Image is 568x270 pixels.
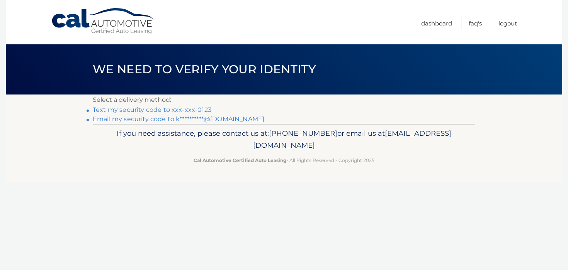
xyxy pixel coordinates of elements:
[93,115,264,123] a: Email my security code to k**********@[DOMAIN_NAME]
[98,127,470,152] p: If you need assistance, please contact us at: or email us at
[93,94,475,105] p: Select a delivery method:
[469,17,482,30] a: FAQ's
[93,62,316,76] span: We need to verify your identity
[194,157,286,163] strong: Cal Automotive Certified Auto Leasing
[93,106,211,113] a: Text my security code to xxx-xxx-0123
[269,129,337,138] span: [PHONE_NUMBER]
[421,17,452,30] a: Dashboard
[98,156,470,164] p: - All Rights Reserved - Copyright 2025
[51,8,155,35] a: Cal Automotive
[498,17,517,30] a: Logout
